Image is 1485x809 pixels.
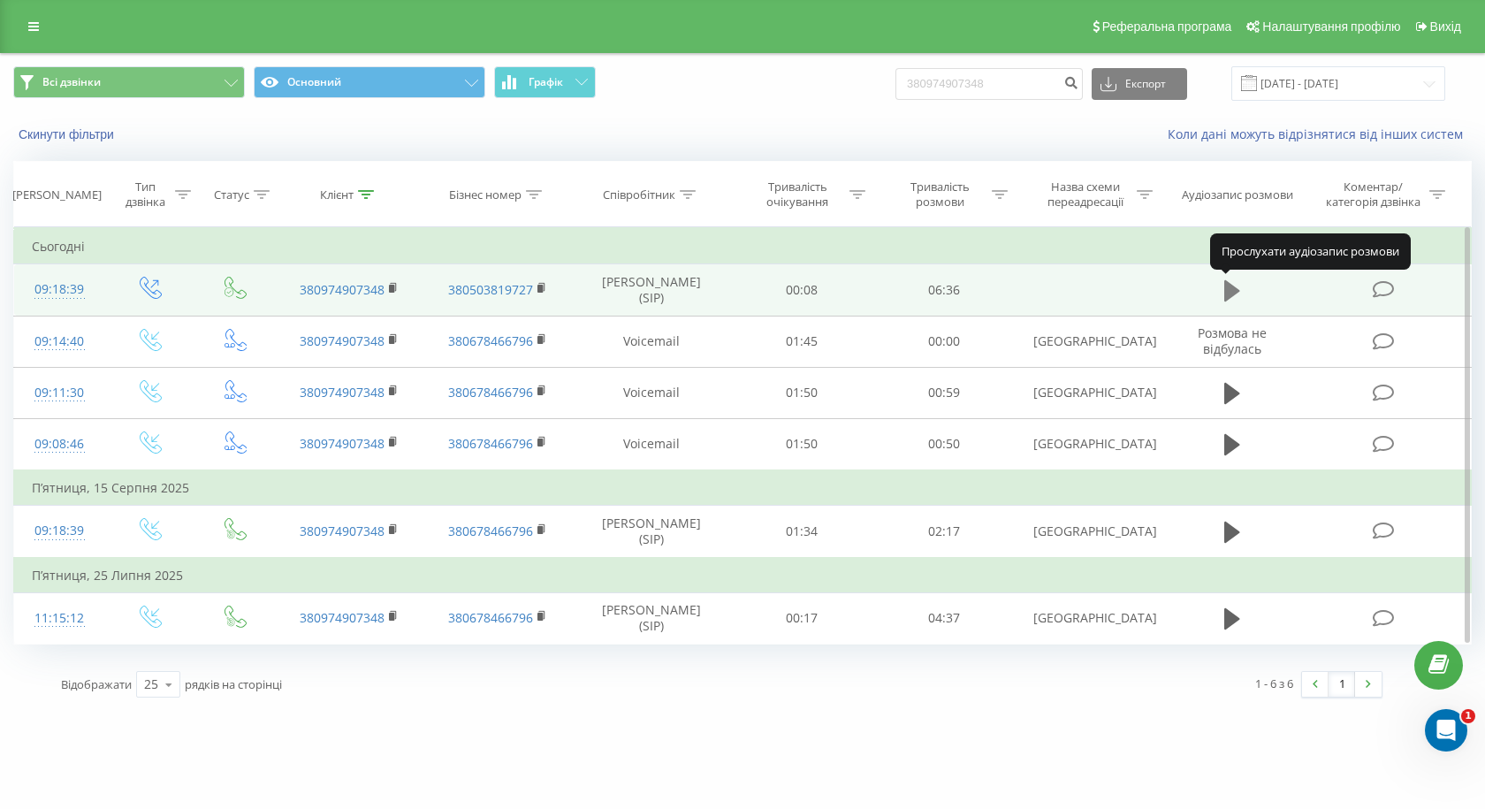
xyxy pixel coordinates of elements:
[32,272,88,307] div: 09:18:39
[873,264,1016,316] td: 06:36
[448,609,533,626] a: 380678466796
[300,609,385,626] a: 380974907348
[731,264,873,316] td: 00:08
[494,66,596,98] button: Графік
[12,187,102,202] div: [PERSON_NAME]
[1102,19,1232,34] span: Реферальна програма
[893,179,987,210] div: Тривалість розмови
[448,281,533,298] a: 380503819727
[32,427,88,462] div: 09:08:46
[13,126,123,142] button: Скинути фільтри
[731,316,873,367] td: 01:45
[572,367,731,418] td: Voicemail
[873,592,1016,644] td: 04:37
[1329,672,1355,697] a: 1
[750,179,845,210] div: Тривалість очікування
[731,418,873,470] td: 01:50
[603,187,675,202] div: Співробітник
[572,316,731,367] td: Voicemail
[300,332,385,349] a: 380974907348
[13,66,245,98] button: Всі дзвінки
[1168,126,1472,142] a: Коли дані можуть відрізнятися вiд інших систем
[572,264,731,316] td: [PERSON_NAME] (SIP)
[144,675,158,693] div: 25
[254,66,485,98] button: Основний
[572,418,731,470] td: Voicemail
[1430,19,1461,34] span: Вихід
[185,676,282,692] span: рядків на сторінці
[300,281,385,298] a: 380974907348
[1210,233,1411,269] div: Прослухати аудіозапис розмови
[529,76,563,88] span: Графік
[32,324,88,359] div: 09:14:40
[1092,68,1187,100] button: Експорт
[32,514,88,548] div: 09:18:39
[873,316,1016,367] td: 00:00
[1016,506,1163,558] td: [GEOGRAPHIC_DATA]
[731,592,873,644] td: 00:17
[14,229,1472,264] td: Сьогодні
[449,187,522,202] div: Бізнес номер
[448,435,533,452] a: 380678466796
[1425,709,1467,752] iframe: Intercom live chat
[1262,19,1400,34] span: Налаштування профілю
[300,435,385,452] a: 380974907348
[572,506,731,558] td: [PERSON_NAME] (SIP)
[731,367,873,418] td: 01:50
[895,68,1083,100] input: Пошук за номером
[1038,179,1132,210] div: Назва схеми переадресації
[448,332,533,349] a: 380678466796
[1016,418,1163,470] td: [GEOGRAPHIC_DATA]
[300,523,385,539] a: 380974907348
[1198,324,1267,357] span: Розмова не відбулась
[1255,675,1293,692] div: 1 - 6 з 6
[32,376,88,410] div: 09:11:30
[14,470,1472,506] td: П’ятниця, 15 Серпня 2025
[1321,179,1425,210] div: Коментар/категорія дзвінка
[873,367,1016,418] td: 00:59
[873,506,1016,558] td: 02:17
[14,558,1472,593] td: П’ятниця, 25 Липня 2025
[32,601,88,636] div: 11:15:12
[1016,316,1163,367] td: [GEOGRAPHIC_DATA]
[731,506,873,558] td: 01:34
[873,418,1016,470] td: 00:50
[300,384,385,401] a: 380974907348
[120,179,171,210] div: Тип дзвінка
[320,187,354,202] div: Клієнт
[1182,187,1293,202] div: Аудіозапис розмови
[448,384,533,401] a: 380678466796
[214,187,249,202] div: Статус
[61,676,132,692] span: Відображати
[448,523,533,539] a: 380678466796
[1016,592,1163,644] td: [GEOGRAPHIC_DATA]
[1016,367,1163,418] td: [GEOGRAPHIC_DATA]
[42,75,101,89] span: Всі дзвінки
[572,592,731,644] td: [PERSON_NAME] (SIP)
[1461,709,1475,723] span: 1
